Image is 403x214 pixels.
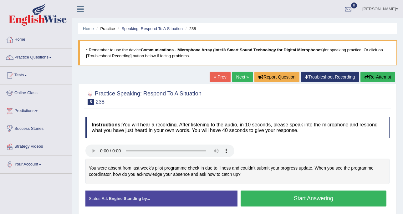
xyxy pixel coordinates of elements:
a: Strategy Videos [0,138,72,154]
small: 238 [96,99,105,105]
a: Home [0,31,72,47]
a: Practice Questions [0,49,72,64]
span: 5 [88,99,94,105]
a: Success Stories [0,120,72,136]
a: Tests [0,67,72,82]
b: Instructions: [92,122,122,127]
button: Re-Attempt [360,72,395,82]
a: « Prev [210,72,230,82]
li: 238 [184,26,196,32]
h4: You will hear a recording. After listening to the audio, in 10 seconds, please speak into the mic... [85,117,390,138]
b: Communications - Microphone Array (Intel® Smart Sound Technology for Digital Microphones) [141,48,324,52]
li: Practice [95,26,115,32]
button: Report Question [254,72,299,82]
a: Home [83,26,94,31]
a: Predictions [0,102,72,118]
a: Troubleshoot Recording [301,72,359,82]
strong: A.I. Engine Standing by... [101,196,150,201]
button: Start Answering [241,191,386,206]
a: Online Class [0,84,72,100]
blockquote: * Remember to use the device for speaking practice. Or click on [Troubleshoot Recording] button b... [78,40,397,65]
h2: Practice Speaking: Respond To A Situation [85,89,201,105]
a: Speaking: Respond To A Situation [121,26,183,31]
span: 0 [351,3,357,8]
a: Next » [232,72,253,82]
a: Your Account [0,156,72,171]
div: You were absent from last week's pilot programme check in due to illness and couldn't submit your... [85,159,390,184]
div: Status: [85,191,237,206]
